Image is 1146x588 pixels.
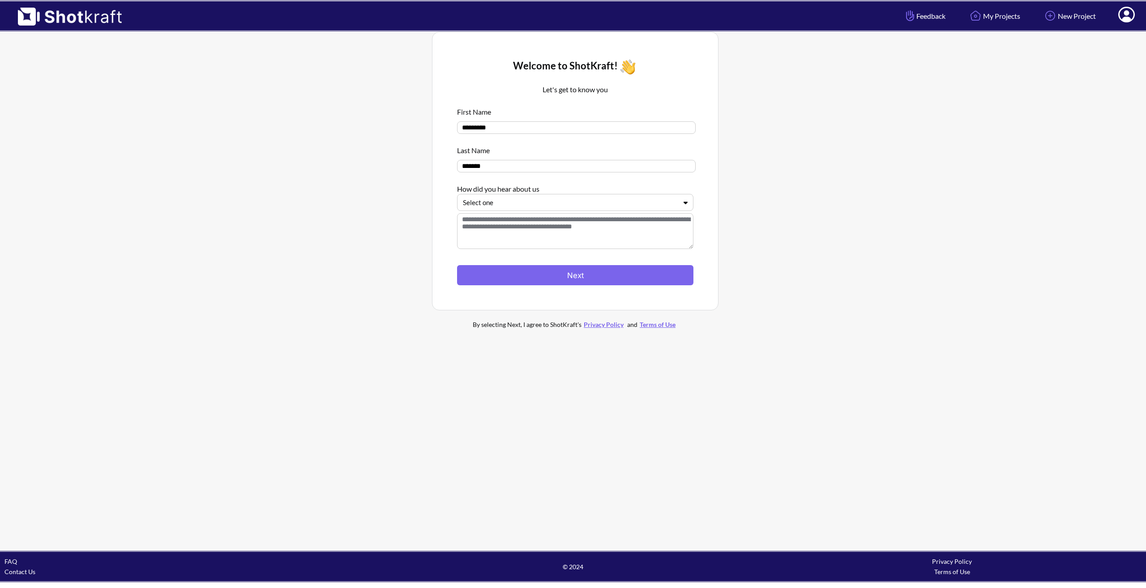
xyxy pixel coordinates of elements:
[762,556,1142,567] div: Privacy Policy
[457,265,693,285] button: Next
[904,8,916,23] img: Hand Icon
[457,84,693,95] p: Let's get to know you
[968,8,983,23] img: Home Icon
[1043,8,1058,23] img: Add Icon
[904,11,945,21] span: Feedback
[457,57,693,77] div: Welcome to ShotKraft!
[637,321,678,328] a: Terms of Use
[457,141,693,155] div: Last Name
[384,562,763,572] span: © 2024
[1036,4,1103,28] a: New Project
[4,558,17,565] a: FAQ
[961,4,1027,28] a: My Projects
[582,321,626,328] a: Privacy Policy
[762,567,1142,577] div: Terms of Use
[618,57,638,77] img: Wave Icon
[4,568,35,575] a: Contact Us
[457,179,693,194] div: How did you hear about us
[454,319,696,330] div: By selecting Next, I agree to ShotKraft's and
[457,102,693,117] div: First Name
